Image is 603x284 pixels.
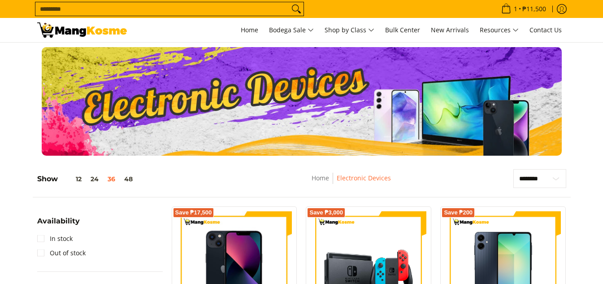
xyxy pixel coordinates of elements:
[37,246,86,260] a: Out of stock
[37,218,80,232] summary: Open
[175,210,212,215] span: Save ₱17,500
[248,173,454,193] nav: Breadcrumbs
[385,26,420,34] span: Bulk Center
[426,18,473,42] a: New Arrivals
[525,18,566,42] a: Contact Us
[136,18,566,42] nav: Main Menu
[320,18,379,42] a: Shop by Class
[86,175,103,183] button: 24
[58,175,86,183] button: 12
[512,6,519,12] span: 1
[37,175,137,184] h5: Show
[236,18,263,42] a: Home
[37,218,80,225] span: Availability
[120,175,137,183] button: 48
[289,2,304,16] button: Search
[312,174,329,182] a: Home
[529,26,562,34] span: Contact Us
[325,25,374,36] span: Shop by Class
[103,175,120,183] button: 36
[37,232,73,246] a: In stock
[521,6,547,12] span: ₱11,500
[269,25,314,36] span: Bodega Sale
[499,4,549,14] span: •
[241,26,258,34] span: Home
[480,25,519,36] span: Resources
[381,18,425,42] a: Bulk Center
[37,22,127,38] img: Electronic Devices - Premium Brands with Warehouse Prices l Mang Kosme
[309,210,343,215] span: Save ₱3,000
[444,210,473,215] span: Save ₱200
[265,18,318,42] a: Bodega Sale
[337,174,391,182] a: Electronic Devices
[475,18,523,42] a: Resources
[431,26,469,34] span: New Arrivals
